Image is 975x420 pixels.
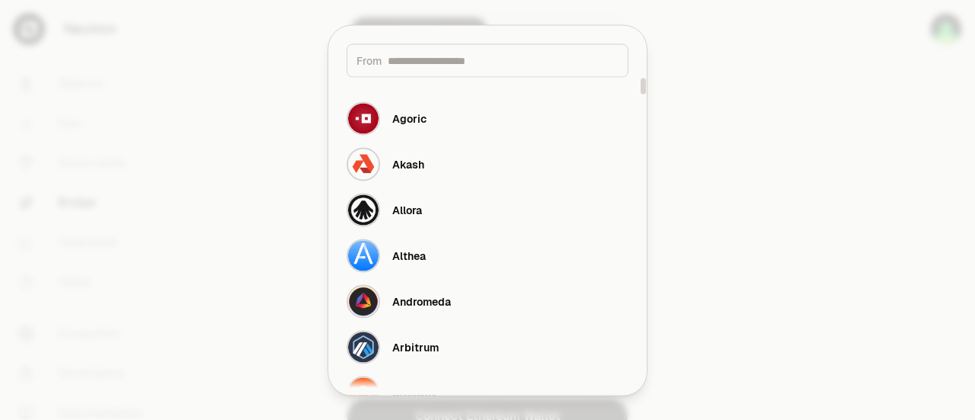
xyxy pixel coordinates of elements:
[337,141,638,187] button: Akash LogoAkash
[337,324,638,370] button: Arbitrum LogoArbitrum
[337,187,638,232] button: Allora LogoAllora
[392,156,424,172] div: Akash
[392,111,427,126] div: Agoric
[337,278,638,324] button: Andromeda LogoAndromeda
[392,339,439,354] div: Arbitrum
[347,330,380,364] img: Arbitrum Logo
[392,202,422,217] div: Allora
[347,239,380,272] img: Althea Logo
[337,232,638,278] button: Althea LogoAlthea
[392,385,437,400] div: Archway
[347,147,380,181] img: Akash Logo
[347,101,380,135] img: Agoric Logo
[347,376,380,409] img: Archway Logo
[337,370,638,415] button: Archway LogoArchway
[347,284,380,318] img: Andromeda Logo
[392,248,426,263] div: Althea
[356,53,382,68] span: From
[347,193,380,226] img: Allora Logo
[337,95,638,141] button: Agoric LogoAgoric
[392,293,451,309] div: Andromeda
